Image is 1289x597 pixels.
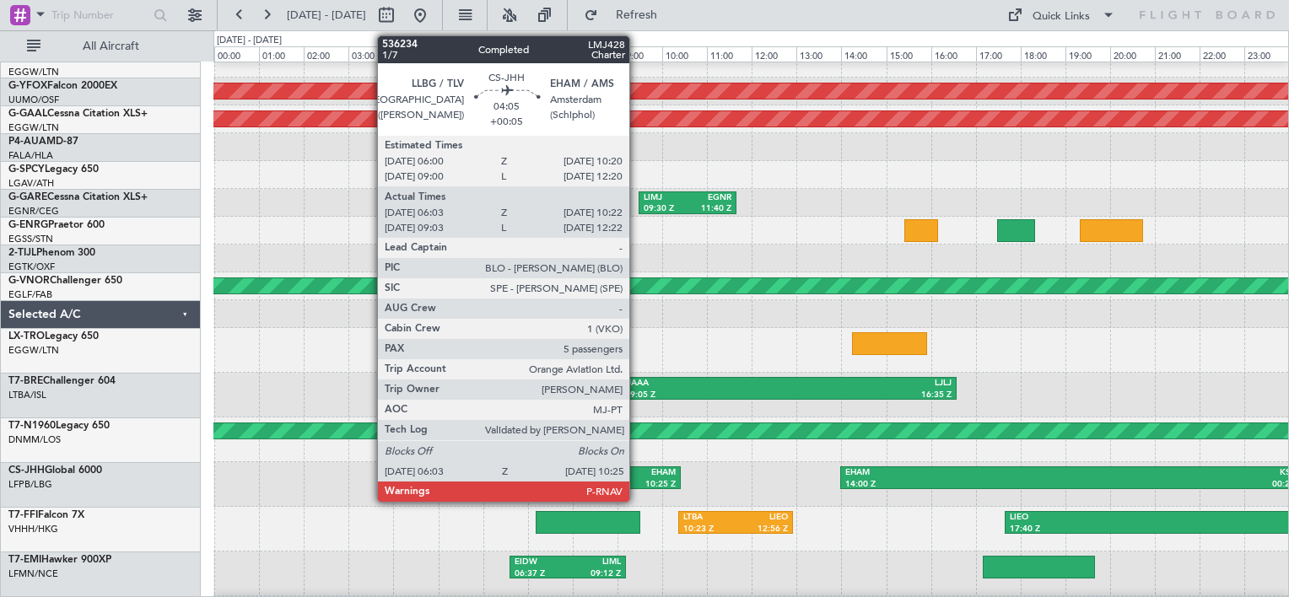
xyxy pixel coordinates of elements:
div: 17:00 [976,46,1021,62]
div: 12:00 [752,46,796,62]
div: [DATE] - [DATE] [217,34,282,48]
div: 14:00 Z [845,479,1074,491]
div: 06:00 [483,46,528,62]
div: LLBG [489,467,582,479]
button: Refresh [576,2,677,29]
a: UUMO/OSF [8,94,59,106]
div: LIEO [736,512,788,524]
span: G-ENRG [8,220,48,230]
a: T7-N1960Legacy 650 [8,421,110,431]
div: 23:00 [1244,46,1289,62]
a: EGGW/LTN [8,121,59,134]
a: LX-TROLegacy 650 [8,331,99,342]
div: 16:00 [931,46,976,62]
a: EGLF/FAB [8,288,52,301]
span: P4-AUA [8,137,46,147]
a: G-GARECessna Citation XLS+ [8,192,148,202]
div: 09:12 Z [568,568,621,580]
a: EGGW/LTN [8,66,59,78]
div: 09:05 Z [625,390,788,401]
a: P4-AUAMD-87 [8,137,78,147]
a: G-YFOXFalcon 2000EX [8,81,117,91]
div: LIMJ [644,192,688,204]
div: LIML [568,557,621,568]
div: LJLJ [789,378,952,390]
div: LIMJ [553,192,597,204]
input: Trip Number [51,3,148,28]
div: 09:00 [618,46,662,62]
div: 04:00 [393,46,438,62]
a: LFPB/LBG [8,478,52,491]
div: 02:00 [304,46,348,62]
div: EGNR [688,192,731,204]
a: G-SPCYLegacy 650 [8,164,99,175]
span: [DATE] - [DATE] [287,8,366,23]
div: 09:30 Z [644,203,688,215]
span: 2-TIJL [8,248,36,258]
div: 15:00 [887,46,931,62]
a: G-GAALCessna Citation XLS+ [8,109,148,119]
div: 11:40 Z [688,203,731,215]
div: 18:00 [1021,46,1065,62]
div: 08:40 Z [553,203,597,215]
a: T7-FFIFalcon 7X [8,510,84,520]
div: 08:00 [573,46,618,62]
span: T7-EMI [8,555,41,565]
a: T7-EMIHawker 900XP [8,555,111,565]
div: EGGP [510,192,553,204]
div: UAAA [625,378,788,390]
a: G-VNORChallenger 650 [8,276,122,286]
a: LGAV/ATH [8,177,54,190]
button: All Aircraft [19,33,183,60]
div: 20:00 [1110,46,1155,62]
div: 17:40 Z [1010,524,1265,535]
div: 22:00 [1200,46,1244,62]
a: G-ENRGPraetor 600 [8,220,105,230]
div: 10:23 Z [683,524,736,535]
span: LX-TRO [8,331,45,342]
div: 06:37 Z [515,568,568,580]
div: 06:30 Z [510,203,553,215]
div: 00:00 [214,46,259,62]
span: G-YFOX [8,81,47,91]
a: VHHH/HKG [8,523,58,535]
div: 05:00 [439,46,483,62]
a: FALA/HLA [8,149,53,162]
span: Refresh [601,9,672,21]
span: CS-JHH [8,465,45,476]
a: LTBA/ISL [8,389,46,401]
span: T7-FFI [8,510,38,520]
div: LIEO [1010,512,1265,524]
span: G-GARE [8,192,47,202]
div: 21:00 [1155,46,1200,62]
a: 2-TIJLPhenom 300 [8,248,95,258]
span: T7-BRE [8,376,43,386]
div: 19:00 [1065,46,1110,62]
div: 14:00 [841,46,886,62]
div: Quick Links [1033,8,1090,25]
div: 07:00 [528,46,573,62]
div: EHAM [582,467,675,479]
div: EHAM [845,467,1074,479]
div: 12:56 Z [736,524,788,535]
div: 11:00 [707,46,752,62]
a: EGNR/CEG [8,205,59,218]
button: Quick Links [999,2,1124,29]
div: 13:00 [796,46,841,62]
div: 06:03 Z [489,479,582,491]
div: LTBA [683,512,736,524]
div: 01:00 [259,46,304,62]
span: All Aircraft [44,40,178,52]
span: G-VNOR [8,276,50,286]
div: 03:00 [348,46,393,62]
span: G-GAAL [8,109,47,119]
a: EGTK/OXF [8,261,55,273]
span: T7-N1960 [8,421,56,431]
div: 10:00 [662,46,707,62]
div: 16:35 Z [789,390,952,401]
span: G-SPCY [8,164,45,175]
a: LFMN/NCE [8,567,58,580]
a: EGGW/LTN [8,344,59,357]
a: DNMM/LOS [8,433,61,446]
a: CS-JHHGlobal 6000 [8,465,102,476]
